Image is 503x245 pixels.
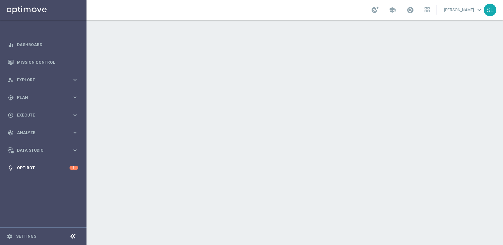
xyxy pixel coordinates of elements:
div: Plan [8,95,72,101]
div: Analyze [8,130,72,136]
i: person_search [8,77,14,83]
button: play_circle_outline Execute keyboard_arrow_right [7,113,79,118]
i: settings [7,233,13,239]
a: Mission Control [17,53,78,71]
a: Settings [16,234,36,238]
button: gps_fixed Plan keyboard_arrow_right [7,95,79,100]
div: Execute [8,112,72,118]
button: Mission Control [7,60,79,65]
span: Explore [17,78,72,82]
div: Explore [8,77,72,83]
i: keyboard_arrow_right [72,112,78,118]
a: [PERSON_NAME]keyboard_arrow_down [443,5,484,15]
div: Mission Control [8,53,78,71]
button: lightbulb Optibot 1 [7,165,79,171]
a: Dashboard [17,36,78,53]
button: Data Studio keyboard_arrow_right [7,148,79,153]
button: person_search Explore keyboard_arrow_right [7,77,79,83]
span: Data Studio [17,148,72,152]
i: track_changes [8,130,14,136]
span: Plan [17,96,72,100]
span: Analyze [17,131,72,135]
div: SL [484,4,496,16]
i: keyboard_arrow_right [72,147,78,153]
i: lightbulb [8,165,14,171]
div: Dashboard [8,36,78,53]
i: play_circle_outline [8,112,14,118]
i: keyboard_arrow_right [72,94,78,101]
span: keyboard_arrow_down [476,6,483,14]
i: gps_fixed [8,95,14,101]
span: school [389,6,396,14]
i: keyboard_arrow_right [72,129,78,136]
div: 1 [70,166,78,170]
button: track_changes Analyze keyboard_arrow_right [7,130,79,135]
span: Execute [17,113,72,117]
div: Optibot [8,159,78,177]
div: Data Studio [8,147,72,153]
i: equalizer [8,42,14,48]
button: equalizer Dashboard [7,42,79,47]
a: Optibot [17,159,70,177]
i: keyboard_arrow_right [72,77,78,83]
